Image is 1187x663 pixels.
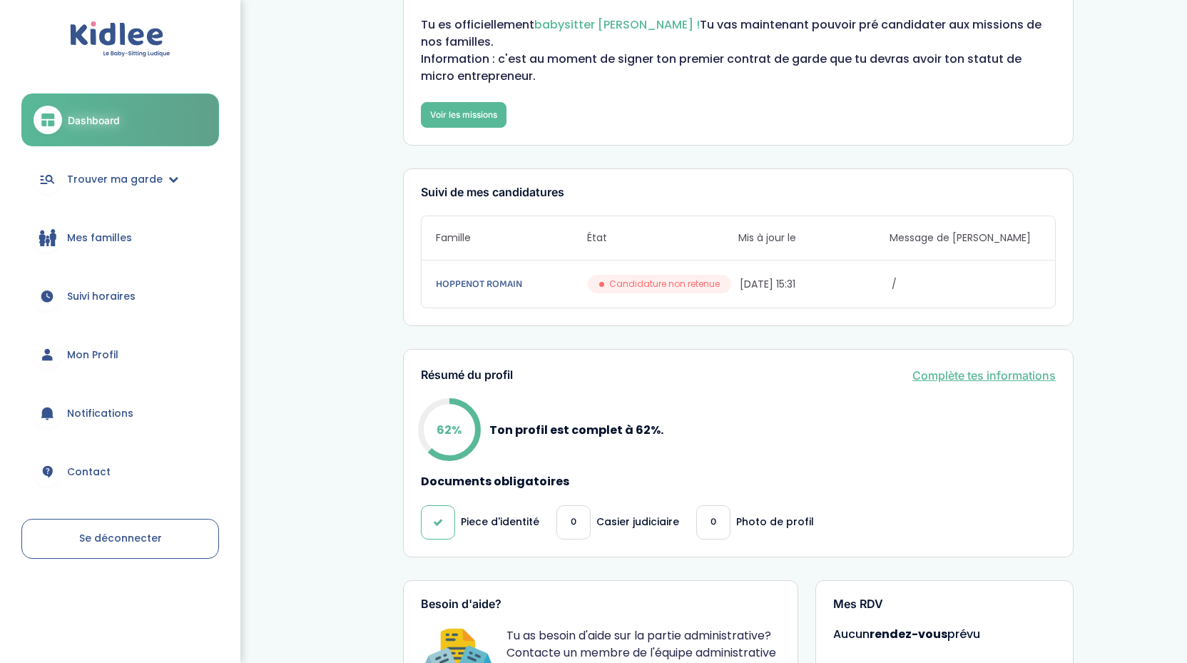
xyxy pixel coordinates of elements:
[67,172,163,187] span: Trouver ma garde
[740,277,889,292] span: [DATE] 15:31
[70,21,170,58] img: logo.svg
[890,231,1041,246] span: Message de [PERSON_NAME]
[609,278,720,290] span: Candidature non retenue
[461,515,539,530] p: Piece d'identité
[67,465,111,480] span: Contact
[421,51,1056,85] p: Information : c'est au moment de signer ton premier contrat de garde que tu devras avoir ton stat...
[67,406,133,421] span: Notifications
[21,446,219,497] a: Contact
[596,515,679,530] p: Casier judiciaire
[833,626,980,642] span: Aucun prévu
[67,348,118,363] span: Mon Profil
[421,598,780,611] h3: Besoin d'aide?
[571,515,576,530] span: 0
[21,270,219,322] a: Suivi horaires
[738,231,890,246] span: Mis à jour le
[79,531,162,545] span: Se déconnecter
[587,231,738,246] span: État
[892,277,1041,292] span: /
[421,186,1056,199] h3: Suivi de mes candidatures
[21,329,219,380] a: Mon Profil
[710,515,716,530] span: 0
[534,16,700,33] span: babysitter [PERSON_NAME] !
[421,102,506,128] a: Voir les missions
[436,231,587,246] span: Famille
[833,598,1056,611] h3: Mes RDV
[67,231,132,246] span: Mes familles
[421,369,513,382] h3: Résumé du profil
[736,515,814,530] p: Photo de profil
[21,93,219,146] a: Dashboard
[437,421,462,439] p: 62%
[436,276,585,292] a: HOPPENOT ROMAIN
[21,153,219,205] a: Trouver ma garde
[67,289,136,304] span: Suivi horaires
[870,626,947,642] strong: rendez-vous
[21,388,219,439] a: Notifications
[912,367,1056,384] a: Complète tes informations
[421,16,1056,51] p: Tu es officiellement Tu vas maintenant pouvoir pré candidater aux missions de nos familles.
[68,113,120,128] span: Dashboard
[421,475,1056,488] h4: Documents obligatoires
[21,212,219,263] a: Mes familles
[489,421,663,439] p: Ton profil est complet à 62%.
[21,519,219,559] a: Se déconnecter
